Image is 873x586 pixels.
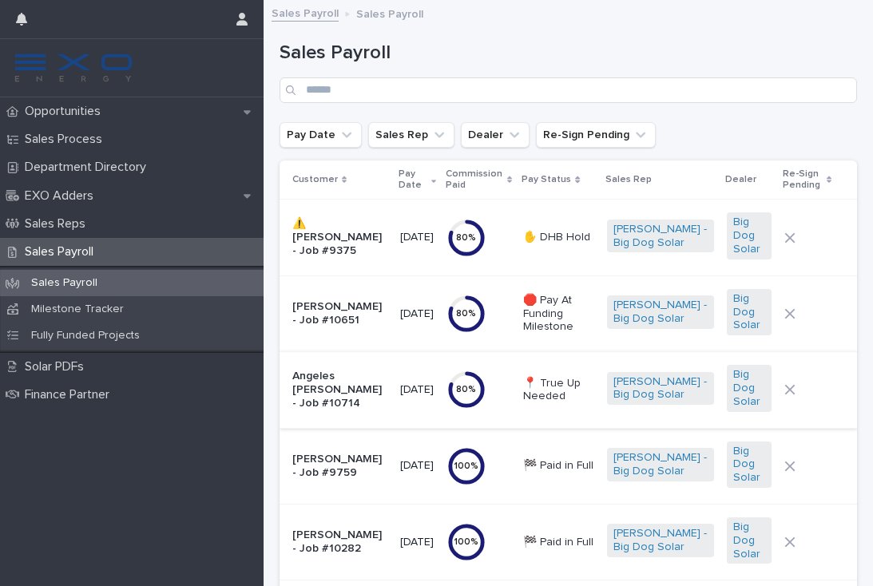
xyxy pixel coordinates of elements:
p: [PERSON_NAME] - Job #10282 [292,529,387,556]
tr: [PERSON_NAME] - Job #9759[DATE]100%🏁 Paid in Full[PERSON_NAME] - Big Dog Solar Big Dog Solar [280,428,857,504]
a: [PERSON_NAME] - Big Dog Solar [613,223,708,250]
p: [DATE] [400,459,435,473]
p: Angeles [PERSON_NAME] - Job #10714 [292,370,387,410]
p: 📍 True Up Needed [523,377,594,404]
p: Sales Payroll [18,244,106,259]
p: 🏁 Paid in Full [523,459,594,473]
div: 80 % [447,384,486,395]
tr: ⚠️ [PERSON_NAME] - Job #9375[DATE]80%✋ DHB Hold[PERSON_NAME] - Big Dog Solar Big Dog Solar [280,200,857,275]
p: Pay Date [399,165,427,195]
p: Commission Paid [446,165,503,195]
p: Sales Payroll [356,4,423,22]
tr: Angeles [PERSON_NAME] - Job #10714[DATE]80%📍 True Up Needed[PERSON_NAME] - Big Dog Solar Big Dog ... [280,352,857,428]
p: 🛑 Pay At Funding Milestone [523,294,594,334]
p: Customer [292,171,338,188]
p: Dealer [725,171,756,188]
p: Sales Process [18,132,115,147]
p: [DATE] [400,231,435,244]
a: [PERSON_NAME] - Big Dog Solar [613,375,708,402]
a: Big Dog Solar [733,521,766,560]
button: Pay Date [280,122,362,148]
p: Milestone Tracker [18,303,137,316]
p: Re-Sign Pending [783,165,822,195]
div: 80 % [447,308,486,319]
div: 80 % [447,232,486,244]
p: Sales Reps [18,216,98,232]
h1: Sales Payroll [280,42,857,65]
a: Big Dog Solar [733,445,766,485]
p: ✋ DHB Hold [523,231,594,244]
a: Big Dog Solar [733,292,766,332]
p: Sales Rep [605,171,652,188]
p: Solar PDFs [18,359,97,374]
p: EXO Adders [18,188,106,204]
p: Sales Payroll [18,276,110,290]
a: Big Dog Solar [733,368,766,408]
a: [PERSON_NAME] - Big Dog Solar [613,299,708,326]
p: Finance Partner [18,387,122,402]
p: Opportunities [18,104,113,119]
tr: [PERSON_NAME] - Job #10651[DATE]80%🛑 Pay At Funding Milestone[PERSON_NAME] - Big Dog Solar Big Do... [280,275,857,351]
p: [DATE] [400,536,435,549]
div: 100 % [447,461,486,472]
p: [DATE] [400,383,435,397]
button: Re-Sign Pending [536,122,656,148]
p: Pay Status [522,171,571,188]
a: [PERSON_NAME] - Big Dog Solar [613,451,708,478]
p: Fully Funded Projects [18,329,153,342]
p: Department Directory [18,160,159,175]
a: Big Dog Solar [733,216,766,255]
a: Sales Payroll [272,3,339,22]
p: 🏁 Paid in Full [523,536,594,549]
a: [PERSON_NAME] - Big Dog Solar [613,527,708,554]
tr: [PERSON_NAME] - Job #10282[DATE]100%🏁 Paid in Full[PERSON_NAME] - Big Dog Solar Big Dog Solar [280,504,857,580]
p: [PERSON_NAME] - Job #9759 [292,453,387,480]
button: Sales Rep [368,122,454,148]
p: [DATE] [400,307,435,321]
p: [PERSON_NAME] - Job #10651 [292,300,387,327]
img: FKS5r6ZBThi8E5hshIGi [13,52,134,84]
div: 100 % [447,537,486,548]
button: Dealer [461,122,530,148]
p: ⚠️ [PERSON_NAME] - Job #9375 [292,217,387,257]
input: Search [280,77,857,103]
